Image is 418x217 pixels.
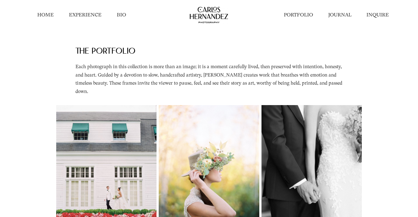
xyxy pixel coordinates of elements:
span: Each photograph in this collection is more than an image; it is a moment carefully lived, then pr... [75,64,342,94]
a: HOME [37,11,54,18]
a: INQUIRE [366,11,389,18]
span: THE PORTFOLiO [75,48,135,56]
a: PORTFOLIO [284,11,313,18]
a: BIO [117,11,126,18]
a: EXPERIENCE [69,11,102,18]
a: JOURNAL [328,11,352,18]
